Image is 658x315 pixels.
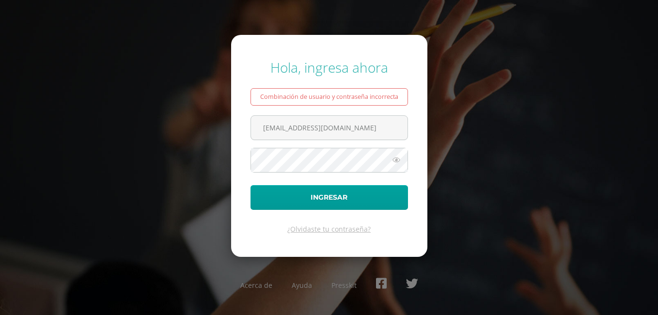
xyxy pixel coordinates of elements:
input: Correo electrónico o usuario [251,116,407,140]
div: Combinación de usuario y contraseña incorrecta [251,88,408,106]
button: Ingresar [251,185,408,210]
a: ¿Olvidaste tu contraseña? [287,224,371,234]
a: Presskit [331,281,357,290]
a: Ayuda [292,281,312,290]
a: Acerca de [240,281,272,290]
div: Hola, ingresa ahora [251,58,408,77]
